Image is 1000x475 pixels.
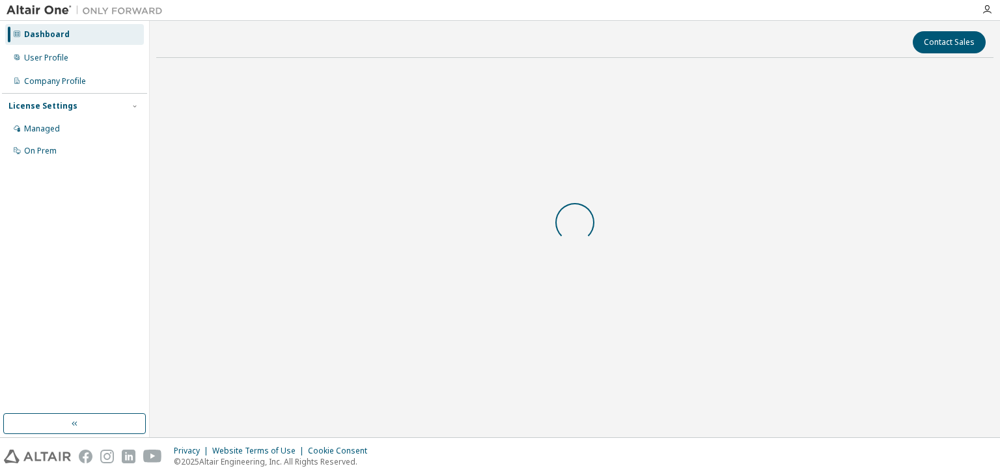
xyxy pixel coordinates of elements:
[100,450,114,463] img: instagram.svg
[174,456,375,467] p: © 2025 Altair Engineering, Inc. All Rights Reserved.
[24,76,86,87] div: Company Profile
[8,101,77,111] div: License Settings
[24,29,70,40] div: Dashboard
[79,450,92,463] img: facebook.svg
[212,446,308,456] div: Website Terms of Use
[174,446,212,456] div: Privacy
[24,53,68,63] div: User Profile
[308,446,375,456] div: Cookie Consent
[122,450,135,463] img: linkedin.svg
[24,124,60,134] div: Managed
[4,450,71,463] img: altair_logo.svg
[7,4,169,17] img: Altair One
[913,31,986,53] button: Contact Sales
[143,450,162,463] img: youtube.svg
[24,146,57,156] div: On Prem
